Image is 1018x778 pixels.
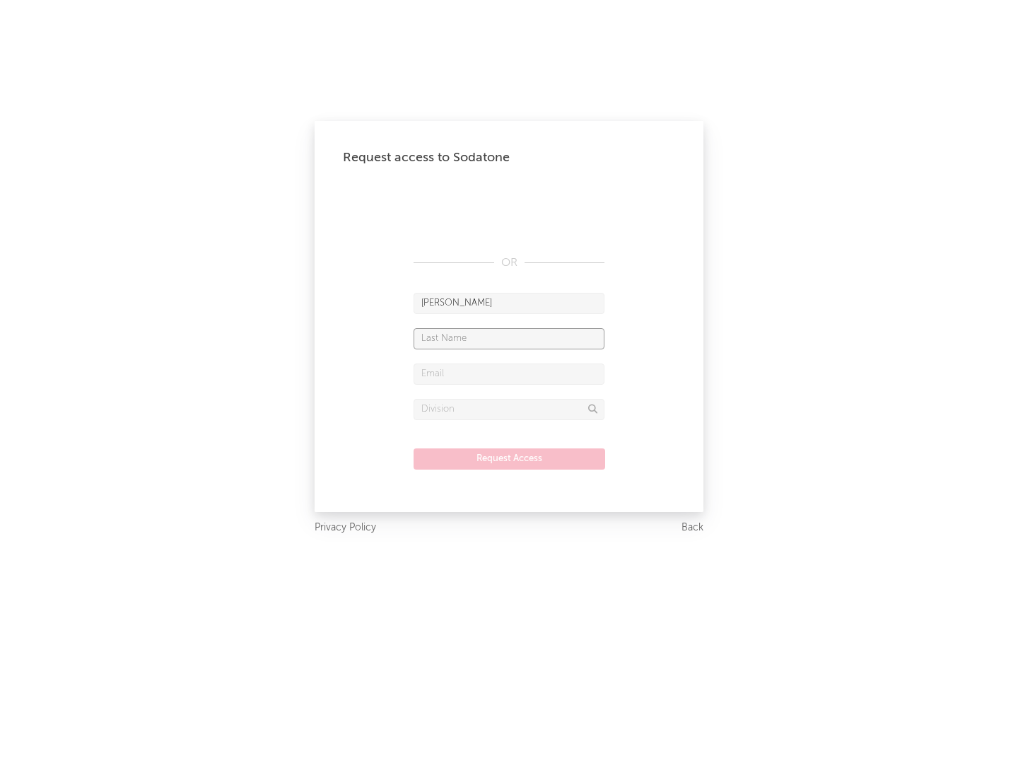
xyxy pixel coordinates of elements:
input: Last Name [414,328,604,349]
input: Email [414,364,604,385]
button: Request Access [414,448,605,470]
input: First Name [414,293,604,314]
input: Division [414,399,604,420]
div: OR [414,255,604,272]
div: Request access to Sodatone [343,149,675,166]
a: Back [681,519,703,537]
a: Privacy Policy [315,519,376,537]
